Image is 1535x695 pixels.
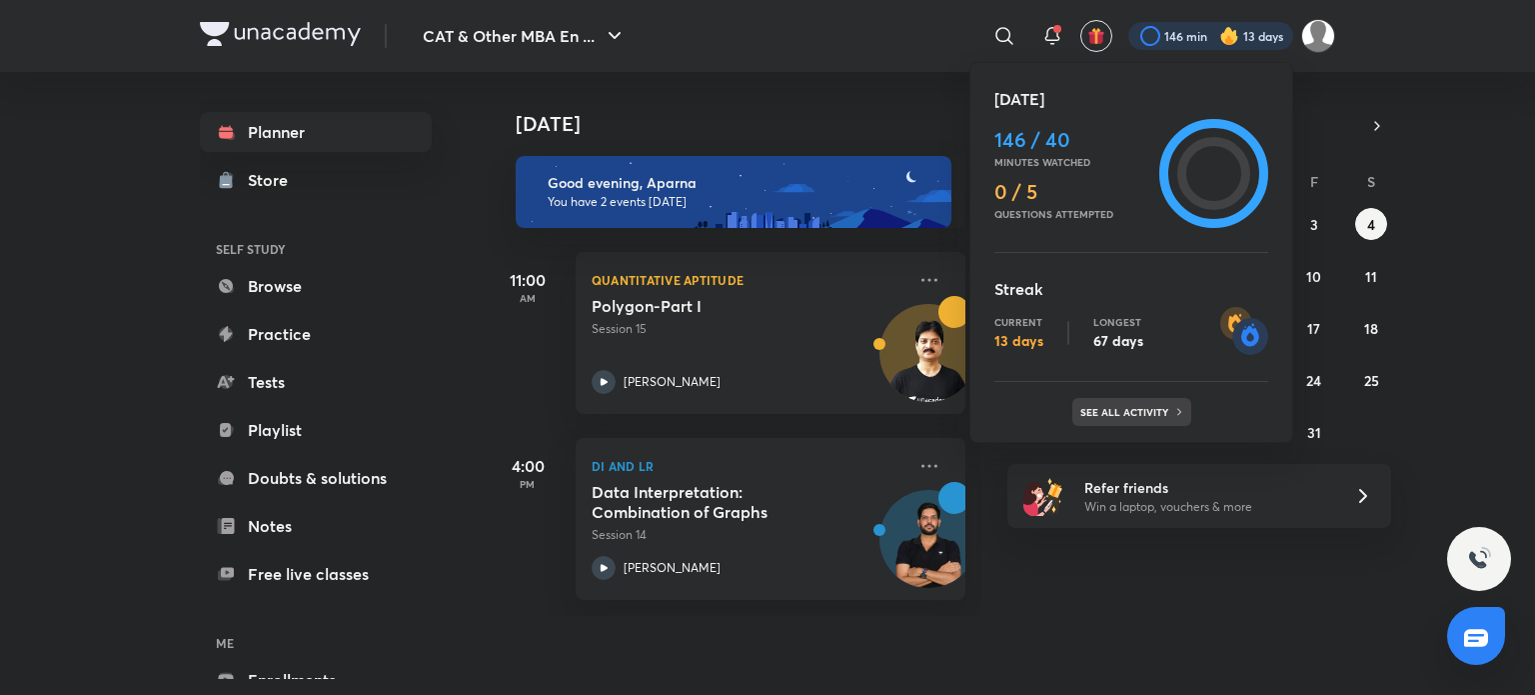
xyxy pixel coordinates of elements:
p: Minutes watched [994,156,1151,168]
h5: Streak [994,277,1268,301]
p: See all activity [1080,406,1173,418]
img: streak [1220,307,1268,355]
h4: 146 / 40 [994,128,1151,152]
p: Questions attempted [994,208,1151,220]
h4: 0 / 5 [994,180,1151,204]
p: 67 days [1093,332,1143,350]
h5: [DATE] [994,87,1268,111]
p: Longest [1093,316,1143,328]
p: 13 days [994,332,1043,350]
p: Current [994,316,1043,328]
